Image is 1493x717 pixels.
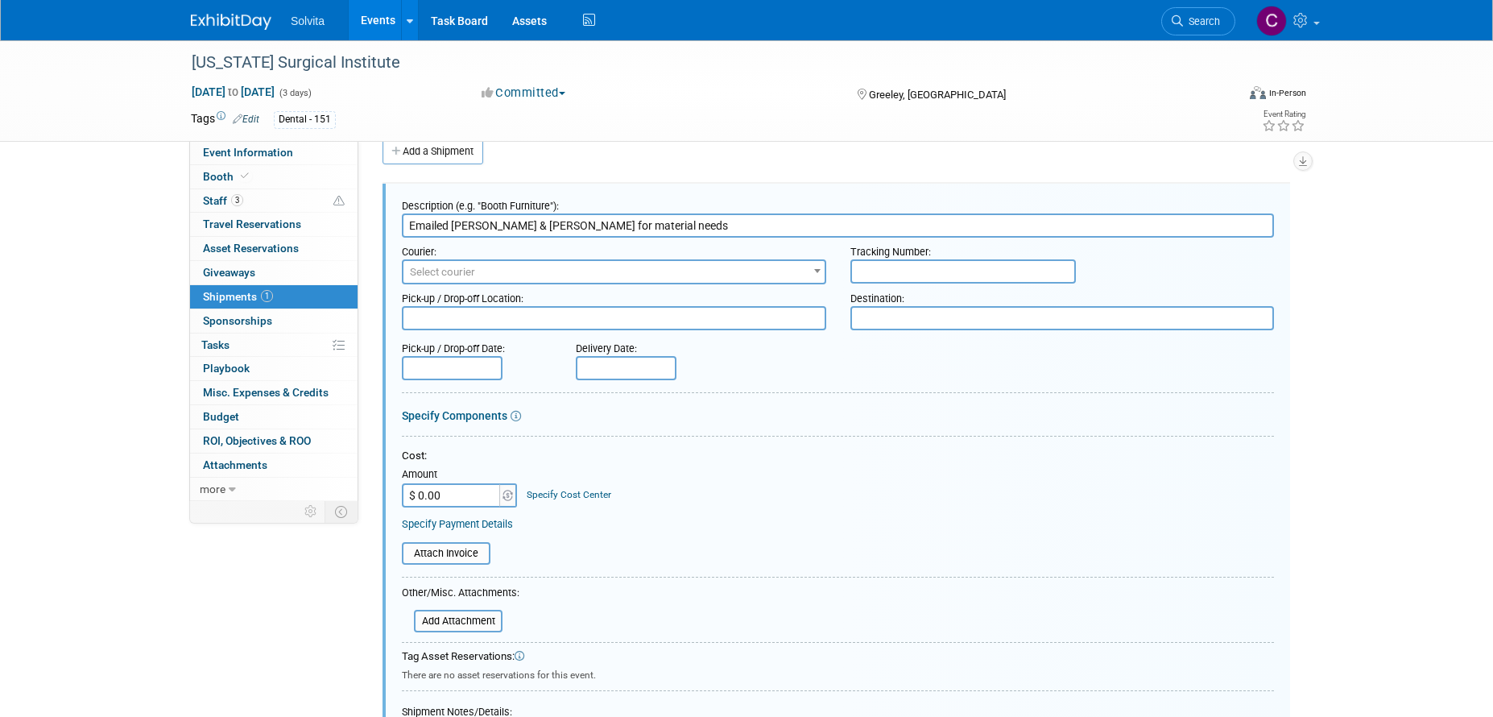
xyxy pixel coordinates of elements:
span: Event Information [203,146,293,159]
a: Specify Components [402,409,507,422]
button: Committed [476,85,572,102]
div: Pick-up / Drop-off Date: [402,334,552,356]
i: Booth reservation complete [241,172,249,180]
a: Giveaways [190,261,358,284]
span: Asset Reservations [203,242,299,255]
a: Asset Reservations [190,237,358,260]
div: Event Format [1140,84,1306,108]
div: Event Rating [1262,110,1305,118]
span: Travel Reservations [203,218,301,230]
div: Cost: [402,449,1274,464]
span: Select courier [410,266,475,278]
span: Shipments [203,290,273,303]
a: Edit [233,114,259,125]
div: Other/Misc. Attachments: [402,586,519,604]
a: Budget [190,405,358,429]
span: Attachments [203,458,267,471]
span: Booth [203,170,252,183]
span: 3 [231,194,243,206]
div: Tag Asset Reservations: [402,649,1274,665]
td: Personalize Event Tab Strip [297,501,325,522]
span: (3 days) [278,88,312,98]
div: [US_STATE] Surgical Institute [186,48,1211,77]
img: Format-Inperson.png [1250,86,1266,99]
span: 1 [261,290,273,302]
span: more [200,483,225,495]
a: Sponsorships [190,309,358,333]
a: Shipments1 [190,285,358,309]
span: Solvita [291,15,325,27]
div: Destination: [850,284,1275,306]
a: Tasks [190,334,358,357]
a: Specify Cost Center [527,489,611,500]
div: Pick-up / Drop-off Location: [402,284,826,306]
div: Dental - 151 [274,111,336,128]
span: Giveaways [203,266,255,279]
a: Search [1161,7,1235,35]
div: Amount [402,467,519,483]
span: Playbook [203,362,250,375]
div: In-Person [1268,87,1306,99]
span: Sponsorships [203,314,272,327]
td: Toggle Event Tabs [325,501,358,522]
div: Delivery Date: [576,334,775,356]
span: Search [1183,15,1220,27]
a: Attachments [190,454,358,477]
div: Tracking Number: [850,238,1275,259]
img: Cindy Miller [1256,6,1287,36]
span: ROI, Objectives & ROO [203,434,311,447]
div: There are no asset reservations for this event. [402,665,1274,682]
span: Tasks [201,338,230,351]
div: Courier: [402,238,826,259]
a: Booth [190,165,358,189]
a: ROI, Objectives & ROO [190,429,358,453]
a: Specify Payment Details [402,518,513,530]
span: Budget [203,410,239,423]
img: ExhibitDay [191,14,271,30]
div: Description (e.g. "Booth Furniture"): [402,192,1274,213]
a: Misc. Expenses & Credits [190,381,358,404]
span: Misc. Expenses & Credits [203,386,329,399]
a: Staff3 [190,189,358,213]
span: [DATE] [DATE] [191,85,275,99]
a: more [190,478,358,501]
span: Staff [203,194,243,207]
body: Rich Text Area. Press ALT-0 for help. [9,6,849,23]
span: Greeley, [GEOGRAPHIC_DATA] [869,89,1006,101]
span: Potential Scheduling Conflict -- at least one attendee is tagged in another overlapping event. [333,194,345,209]
span: to [225,85,241,98]
a: Add a Shipment [383,139,483,164]
td: Tags [191,110,259,129]
a: Playbook [190,357,358,380]
a: Travel Reservations [190,213,358,236]
a: Event Information [190,141,358,164]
